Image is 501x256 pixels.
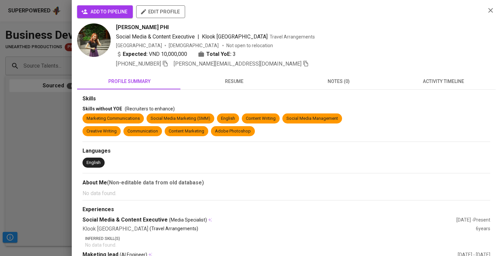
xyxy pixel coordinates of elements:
span: [PERSON_NAME] PHI [116,23,169,31]
b: Expected: [123,50,148,58]
p: (Travel Arrangements) [150,225,198,233]
img: 5427de93c8e8502d528eb78b405d0173.jpeg [77,23,111,57]
span: activity timeline [395,77,492,86]
span: Travel Arrangements [270,34,315,39]
span: Skills without YOE [82,106,122,111]
span: notes (0) [290,77,387,86]
span: edit profile [142,7,180,16]
p: Not open to relocation [226,42,273,49]
p: No data found. [85,242,490,248]
span: [PHONE_NUMBER] [116,61,161,67]
div: Klook [GEOGRAPHIC_DATA] [82,225,476,233]
div: Marketing Communications [87,115,140,122]
span: add to pipeline [82,8,127,16]
div: Content Marketing [169,128,204,135]
p: Inferred Skill(s) [85,236,490,242]
span: profile summary [81,77,178,86]
div: English [87,160,101,166]
div: 6 years [476,225,490,233]
div: [GEOGRAPHIC_DATA] [116,42,162,49]
div: Adobe Photoshop [215,128,251,135]
button: edit profile [136,5,185,18]
span: | [198,33,199,41]
p: No data found. [82,189,490,197]
a: edit profile [136,9,185,14]
span: [PERSON_NAME][EMAIL_ADDRESS][DOMAIN_NAME] [174,61,301,67]
span: [DEMOGRAPHIC_DATA] [169,42,220,49]
div: Skills [82,95,490,103]
span: (Recruiters to enhance) [125,106,175,111]
span: resume [186,77,282,86]
div: About Me [82,179,490,187]
span: (Media Specialist) [169,217,207,223]
b: (Non-editable data from old database) [107,179,204,186]
div: Content Writing [246,115,276,122]
button: add to pipeline [77,5,133,18]
div: Creative Writing [87,128,117,135]
div: [DATE] - Present [456,217,490,223]
div: Experiences [82,206,490,214]
span: Social Media & Content Executive [116,33,195,40]
b: Total YoE: [206,50,231,58]
div: Languages [82,147,490,155]
div: Social Media & Content Executive [82,216,456,224]
span: Klook [GEOGRAPHIC_DATA] [202,33,268,40]
div: Social Media Management [286,115,338,122]
div: Communication [127,128,158,135]
div: VND 10,000,000 [116,50,187,58]
span: 3 [233,50,236,58]
div: Social Media Marketing (SMM) [151,115,210,122]
div: English [221,115,235,122]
